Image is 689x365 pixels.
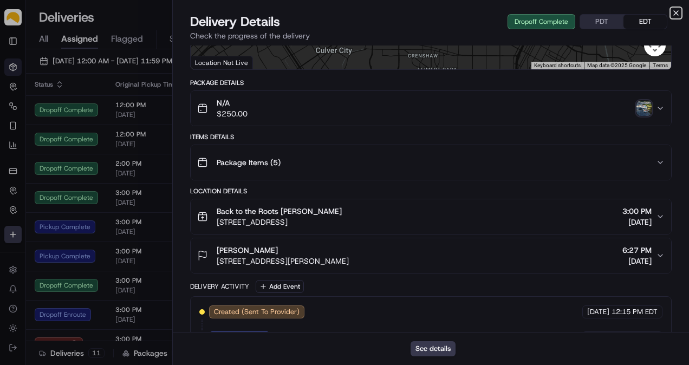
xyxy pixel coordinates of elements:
[534,62,581,69] button: Keyboard shortcuts
[6,237,87,257] a: 📗Knowledge Base
[636,101,652,116] img: photo_proof_of_delivery image
[217,217,342,227] span: [STREET_ADDRESS]
[217,108,248,119] span: $250.00
[644,35,666,56] button: Map camera controls
[28,69,195,81] input: Got a question? Start typing here...
[34,167,88,176] span: [PERSON_NAME]
[11,157,28,174] img: Abdus Syed
[191,145,671,180] button: Package Items (5)
[217,206,342,217] span: Back to the Roots [PERSON_NAME]
[653,62,668,68] a: Terms (opens in new tab)
[49,114,149,122] div: We're available if you need us!
[49,103,178,114] div: Start new chat
[622,256,652,266] span: [DATE]
[184,106,197,119] button: Start new chat
[190,282,249,291] div: Delivery Activity
[34,197,88,205] span: [PERSON_NAME]
[87,237,178,257] a: 💻API Documentation
[190,30,672,41] p: Check the progress of the delivery
[217,256,349,266] span: [STREET_ADDRESS][PERSON_NAME]
[612,307,658,317] span: 12:15 PM EDT
[191,56,253,69] div: Location Not Live
[587,307,609,317] span: [DATE]
[190,133,672,141] div: Items Details
[11,140,73,149] div: Past conversations
[190,79,672,87] div: Package Details
[108,268,131,276] span: Pylon
[102,242,174,252] span: API Documentation
[11,103,30,122] img: 1736555255976-a54dd68f-1ca7-489b-9aae-adbdc363a1c4
[622,206,652,217] span: 3:00 PM
[622,245,652,256] span: 6:27 PM
[622,217,652,227] span: [DATE]
[90,197,94,205] span: •
[193,55,229,69] img: Google
[11,186,28,204] img: Abdus Syed
[92,243,100,251] div: 💻
[411,341,456,356] button: See details
[191,199,671,234] button: Back to the Roots [PERSON_NAME][STREET_ADDRESS]3:00 PM[DATE]
[11,43,197,60] p: Welcome 👋
[22,242,83,252] span: Knowledge Base
[217,157,281,168] span: Package Items ( 5 )
[256,280,304,293] button: Add Event
[217,245,278,256] span: [PERSON_NAME]
[190,13,280,30] span: Delivery Details
[190,187,672,195] div: Location Details
[193,55,229,69] a: Open this area in Google Maps (opens a new window)
[580,15,623,29] button: PDT
[623,15,667,29] button: EDT
[214,307,300,317] span: Created (Sent To Provider)
[191,91,671,126] button: N/A$250.00photo_proof_of_delivery image
[23,103,42,122] img: 8571987876998_91fb9ceb93ad5c398215_72.jpg
[76,268,131,276] a: Powered byPylon
[96,197,118,205] span: [DATE]
[11,10,32,32] img: Nash
[11,243,19,251] div: 📗
[217,97,248,108] span: N/A
[587,62,646,68] span: Map data ©2025 Google
[90,167,94,176] span: •
[168,138,197,151] button: See all
[96,167,118,176] span: [DATE]
[191,238,671,273] button: [PERSON_NAME][STREET_ADDRESS][PERSON_NAME]6:27 PM[DATE]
